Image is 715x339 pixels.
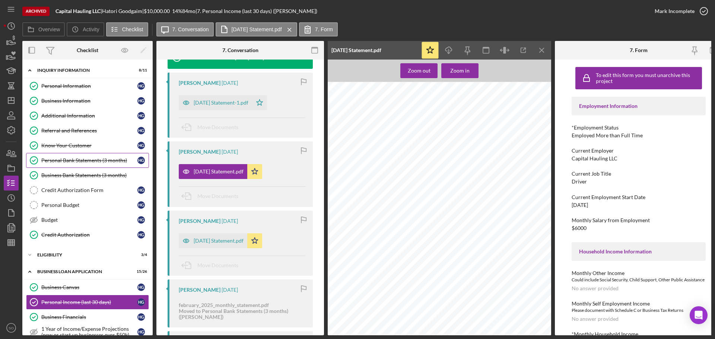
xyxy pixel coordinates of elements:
span: 03/24 [348,186,356,189]
span: $544.38 [413,84,425,88]
span: ACCOUNT # [481,306,507,310]
text: SO [9,326,14,330]
div: No answer provided [572,285,619,291]
span: MO 63103 [441,190,456,193]
span: 5812 [GEOGRAPHIC_DATA] [413,190,456,193]
span: 142.32 [525,201,536,205]
button: 7. Form [299,22,338,36]
div: *Monthly Household Income [572,331,706,337]
span: 2 of 3 [534,326,542,329]
span: [PERSON_NAME] Transport L Cons Pay Capital Haulin [364,128,447,131]
div: Employed More than Full Time [572,132,643,138]
span: 03/24 [348,178,356,182]
span: [PERSON_NAME] Transport L Cons Pay Capital Haulin [364,135,447,139]
div: Credit Authorization [41,232,137,238]
time: 2025-04-29 12:47 [222,80,238,86]
div: H G [137,142,145,149]
span: 08 [538,318,542,321]
span: MO [438,201,444,205]
span: DEPOSITS & CREDITS [420,122,464,126]
div: Personal Bank Statements (3 months) [41,157,137,163]
span: 18.56 [527,186,536,189]
div: 7. Conversation [222,47,258,53]
span: 19.73 [527,205,536,209]
span: 04/04 [348,135,356,139]
div: BUSINESS LOAN APPLICATION [37,269,128,274]
span: ACH [PERSON_NAME] [388,221,424,224]
span: Average Balance [442,88,467,92]
span: 03/21 [348,167,356,170]
div: 7. Form [630,47,648,53]
label: 7. Conversation [172,26,209,32]
div: H G [137,328,145,336]
span: 6157 [461,209,468,212]
div: No answer provided [572,316,619,322]
div: [DATE] [572,202,588,208]
span: PIN Purchase King S [PERSON_NAME] [364,205,424,209]
span: 1,519.91 [522,128,536,131]
span: 6157 [460,163,467,166]
div: *Employment Status [572,125,706,131]
span: 7.12 [529,190,536,193]
span: $5,072.46 [410,88,425,92]
span: Checks [337,105,348,108]
span: Thank You For Banking With Regions! [411,249,472,253]
span: PIN Purchase Circle K # 016 [364,198,407,201]
span: [STREET_ADDRESS] [349,305,379,308]
span: Beginning Balance [337,84,367,88]
a: Know Your CustomerHG [26,138,149,153]
div: H G [137,186,145,194]
span: 6157 [447,205,454,209]
span: $1,053 [525,88,536,92]
span: 5200 Bridgeton [410,140,433,143]
span: 0 [540,322,542,325]
span: 03/31 [348,205,356,209]
span: 41.66 [527,163,536,166]
span: PIN Purchase Mnrd-ST. [PERSON_NAME] 1 [364,201,431,205]
span: R4f62s3 Hatori Goodgai Qc2m Klarna [384,186,441,189]
a: BudgetHG [26,212,149,227]
span: 624.25 [525,224,536,228]
span: Regions Bank [395,269,417,273]
a: Business CanvasHG [26,280,149,295]
div: Monthly Other Income [572,270,706,276]
span: 50.00 [527,217,536,220]
span: 0304045106 [517,306,542,310]
div: 84 mo [182,8,196,14]
button: Move Documents [179,256,246,275]
div: Zoom out [408,63,430,78]
div: $10,000.00 [144,8,172,14]
div: | [55,8,102,14]
span: MO Mo5129 [442,174,461,178]
span: 6157 [452,140,460,143]
span: 03/21 [348,128,356,131]
div: Credit Authorization Form [41,187,137,193]
div: Budget [41,217,137,223]
span: Card Purchase D & J Liquor [364,209,406,212]
a: Personal Income (last 30 days)HG [26,295,149,310]
span: 053 [537,314,542,317]
span: ACH [PERSON_NAME] [388,224,424,228]
span: $5,072.46 [521,147,536,150]
span: 2025 Regions Bank Member FDIC. All loans subject to credit approval. [401,254,482,257]
span: or visit us on the Internet at [DOMAIN_NAME]. (TTY/TDD [PHONE_NUMBER]) [384,243,508,246]
span: Loan Funds [364,221,382,224]
span: 5541 [US_STATE] Heig [410,217,445,220]
span: [GEOGRAPHIC_DATA][PERSON_NAME] [395,280,450,283]
a: Additional InformationHG [26,108,149,123]
span: + [428,100,429,103]
span: 50.00 [527,170,536,174]
a: Credit AuthorizationHG [26,227,149,242]
time: 2025-04-29 12:46 [222,149,238,155]
span: Page [499,326,507,329]
span: 50.00 [527,213,536,216]
div: 14 % [172,8,182,14]
div: Business Information [41,98,137,104]
span: 500.00 [525,174,536,178]
span: WITHDRAWALS (CONTINUED) [412,333,471,337]
span: 03/27 [348,190,356,193]
span: CAPITAL HAULING LLC [349,301,382,304]
span: 6157 [454,213,461,216]
button: Mark Incomplete [647,4,711,19]
div: Moved to Personal Bank Statements (3 months) ([PERSON_NAME]) [179,308,302,320]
